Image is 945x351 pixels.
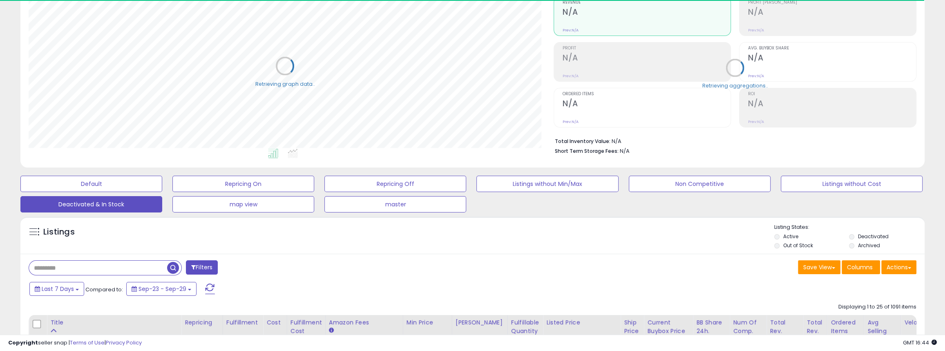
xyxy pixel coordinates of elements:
[847,263,873,271] span: Columns
[456,318,504,327] div: [PERSON_NAME]
[904,318,934,327] div: Velocity
[511,318,539,335] div: Fulfillable Quantity
[324,176,466,192] button: Repricing Off
[903,339,937,347] span: 2025-10-7 16:44 GMT
[172,176,314,192] button: Repricing On
[733,318,763,335] div: Num of Comp.
[629,176,771,192] button: Non Competitive
[838,303,916,311] div: Displaying 1 to 25 of 1091 items
[8,339,38,347] strong: Copyright
[831,318,860,335] div: Ordered Items
[106,339,142,347] a: Privacy Policy
[20,176,162,192] button: Default
[185,318,219,327] div: Repricing
[702,82,768,89] div: Retrieving aggregations..
[139,285,186,293] span: Sep-23 - Sep-29
[255,80,315,87] div: Retrieving graph data..
[42,285,74,293] span: Last 7 Days
[774,224,925,231] p: Listing States:
[324,196,466,212] button: master
[70,339,105,347] a: Terms of Use
[20,196,162,212] button: Deactivated & In Stock
[172,196,314,212] button: map view
[783,233,798,240] label: Active
[867,318,897,344] div: Avg Selling Price
[85,286,123,293] span: Compared to:
[546,318,617,327] div: Listed Price
[798,260,840,274] button: Save View
[50,318,178,327] div: Title
[624,318,640,335] div: Ship Price
[407,318,449,327] div: Min Price
[476,176,618,192] button: Listings without Min/Max
[290,318,322,335] div: Fulfillment Cost
[696,318,726,335] div: BB Share 24h.
[783,242,813,249] label: Out of Stock
[781,176,923,192] button: Listings without Cost
[806,318,824,344] div: Total Rev. Diff.
[266,318,284,327] div: Cost
[8,339,142,347] div: seller snap | |
[329,318,400,327] div: Amazon Fees
[126,282,197,296] button: Sep-23 - Sep-29
[226,318,259,327] div: Fulfillment
[186,260,218,275] button: Filters
[842,260,880,274] button: Columns
[647,318,689,335] div: Current Buybox Price
[43,226,75,238] h5: Listings
[858,242,880,249] label: Archived
[881,260,916,274] button: Actions
[29,282,84,296] button: Last 7 Days
[858,233,889,240] label: Deactivated
[770,318,800,335] div: Total Rev.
